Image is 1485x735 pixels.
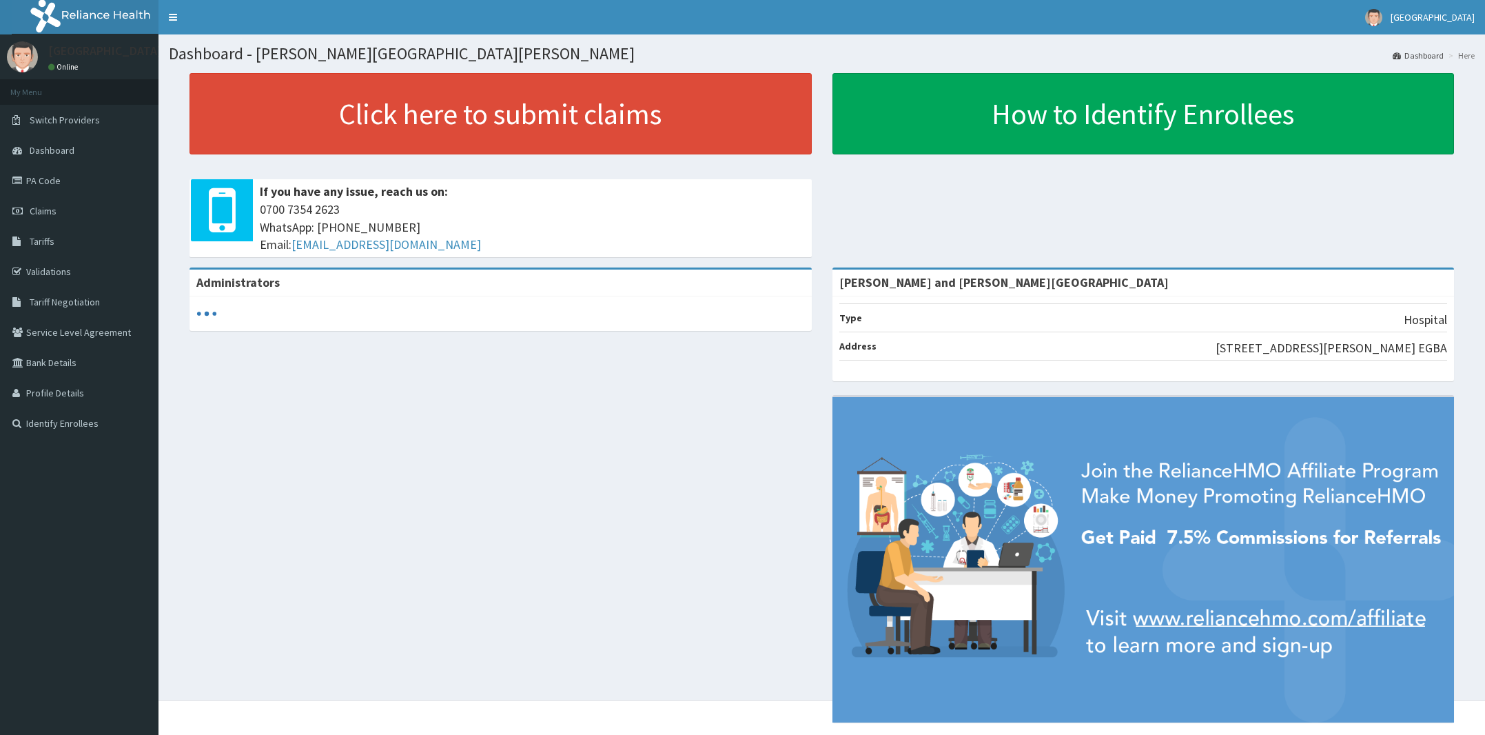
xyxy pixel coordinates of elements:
[30,235,54,248] span: Tariffs
[190,73,812,154] a: Click here to submit claims
[260,201,805,254] span: 0700 7354 2623 WhatsApp: [PHONE_NUMBER] Email:
[1445,50,1475,61] li: Here
[30,296,100,308] span: Tariff Negotiation
[839,340,877,352] b: Address
[291,236,481,252] a: [EMAIL_ADDRESS][DOMAIN_NAME]
[30,144,74,157] span: Dashboard
[1393,50,1444,61] a: Dashboard
[832,397,1455,723] img: provider-team-banner.png
[839,312,862,324] b: Type
[260,183,448,199] b: If you have any issue, reach us on:
[1391,11,1475,23] span: [GEOGRAPHIC_DATA]
[48,62,81,72] a: Online
[839,274,1169,290] strong: [PERSON_NAME] and [PERSON_NAME][GEOGRAPHIC_DATA]
[1404,311,1447,329] p: Hospital
[196,274,280,290] b: Administrators
[30,205,57,217] span: Claims
[1365,9,1382,26] img: User Image
[196,303,217,324] svg: audio-loading
[7,41,38,72] img: User Image
[1216,339,1447,357] p: [STREET_ADDRESS][PERSON_NAME] EGBA
[48,45,162,57] p: [GEOGRAPHIC_DATA]
[30,114,100,126] span: Switch Providers
[169,45,1475,63] h1: Dashboard - [PERSON_NAME][GEOGRAPHIC_DATA][PERSON_NAME]
[832,73,1455,154] a: How to Identify Enrollees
